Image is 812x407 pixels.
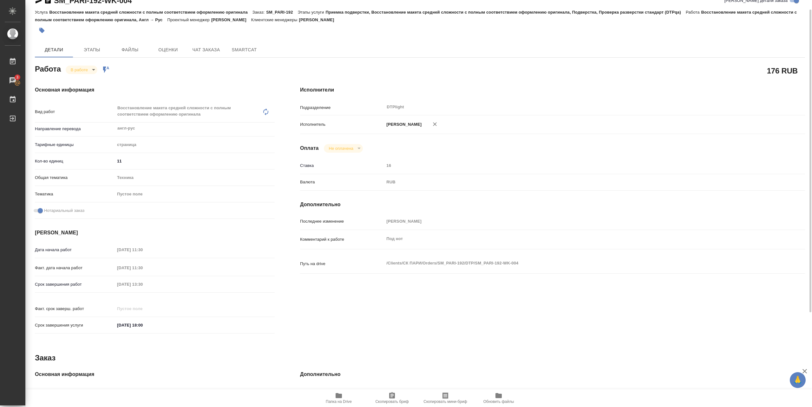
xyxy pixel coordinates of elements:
[115,139,275,150] div: страница
[35,229,275,237] h4: [PERSON_NAME]
[419,389,472,407] button: Скопировать мини-бриф
[35,247,115,253] p: Дата начала работ
[384,217,763,226] input: Пустое поле
[299,17,339,22] p: [PERSON_NAME]
[35,158,115,164] p: Кол-во единиц
[300,218,384,225] p: Последнее изменение
[35,175,115,181] p: Общая тематика
[472,389,525,407] button: Обновить файлы
[428,117,442,131] button: Удалить исполнителя
[327,146,355,151] button: Не оплачена
[115,46,145,54] span: Файлы
[49,10,252,15] p: Восстановление макета средней сложности с полным соответствием оформлению оригинала
[35,126,115,132] p: Направление перевода
[35,306,115,312] p: Факт. срок заверш. работ
[251,17,299,22] p: Клиентские менеджеры
[252,10,266,15] p: Заказ:
[686,10,701,15] p: Работа
[300,162,384,169] p: Ставка
[300,105,384,111] p: Подразделение
[167,17,211,22] p: Проектный менеджер
[300,261,384,267] p: Путь на drive
[35,10,49,15] p: Услуга
[211,17,251,22] p: [PERSON_NAME]
[790,372,806,388] button: 🙏
[153,46,183,54] span: Оценки
[483,399,514,404] span: Обновить файлы
[300,121,384,128] p: Исполнитель
[324,144,363,153] div: В работе
[39,46,69,54] span: Детали
[384,161,763,170] input: Пустое поле
[35,23,49,37] button: Добавить тэг
[375,399,409,404] span: Скопировать бриф
[35,281,115,288] p: Срок завершения работ
[384,233,763,244] textarea: Под нот
[115,156,275,166] input: ✎ Введи что-нибудь
[35,109,115,115] p: Вид работ
[35,191,115,197] p: Тематика
[35,353,56,363] h2: Заказ
[115,172,275,183] div: Техника
[300,201,805,208] h4: Дополнительно
[792,373,803,387] span: 🙏
[35,388,115,395] p: Код заказа
[115,321,170,330] input: ✎ Введи что-нибудь
[115,245,170,254] input: Пустое поле
[300,371,805,378] h4: Дополнительно
[300,179,384,185] p: Валюта
[767,65,798,76] h2: 176 RUB
[300,236,384,243] p: Комментарий к работе
[115,189,275,200] div: Пустое поле
[325,10,686,15] p: Приемка подверстки, Восстановление макета средней сложности с полным соответствием оформлению ори...
[300,388,384,395] p: Путь на drive
[44,207,84,214] span: Нотариальный заказ
[300,144,319,152] h4: Оплата
[35,265,115,271] p: Факт. дата начала работ
[35,142,115,148] p: Тарифные единицы
[384,387,763,396] input: Пустое поле
[312,389,365,407] button: Папка на Drive
[191,46,221,54] span: Чат заказа
[35,63,61,74] h2: Работа
[35,86,275,94] h4: Основная информация
[66,66,97,74] div: В работе
[300,86,805,94] h4: Исполнители
[384,258,763,269] textarea: /Clients/СК ПАРИ/Orders/SM_PARI-192/DTP/SM_PARI-192-WK-004
[384,177,763,188] div: RUB
[115,304,170,313] input: Пустое поле
[365,389,419,407] button: Скопировать бриф
[2,73,24,88] a: 3
[423,399,467,404] span: Скопировать мини-бриф
[384,121,422,128] p: [PERSON_NAME]
[115,280,170,289] input: Пустое поле
[229,46,259,54] span: SmartCat
[12,74,22,80] span: 3
[266,10,298,15] p: SM_PARI-192
[35,371,275,378] h4: Основная информация
[117,191,267,197] div: Пустое поле
[115,387,275,396] input: Пустое поле
[115,263,170,272] input: Пустое поле
[326,399,352,404] span: Папка на Drive
[298,10,326,15] p: Этапы услуги
[77,46,107,54] span: Этапы
[35,322,115,328] p: Срок завершения услуги
[69,67,90,73] button: В работе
